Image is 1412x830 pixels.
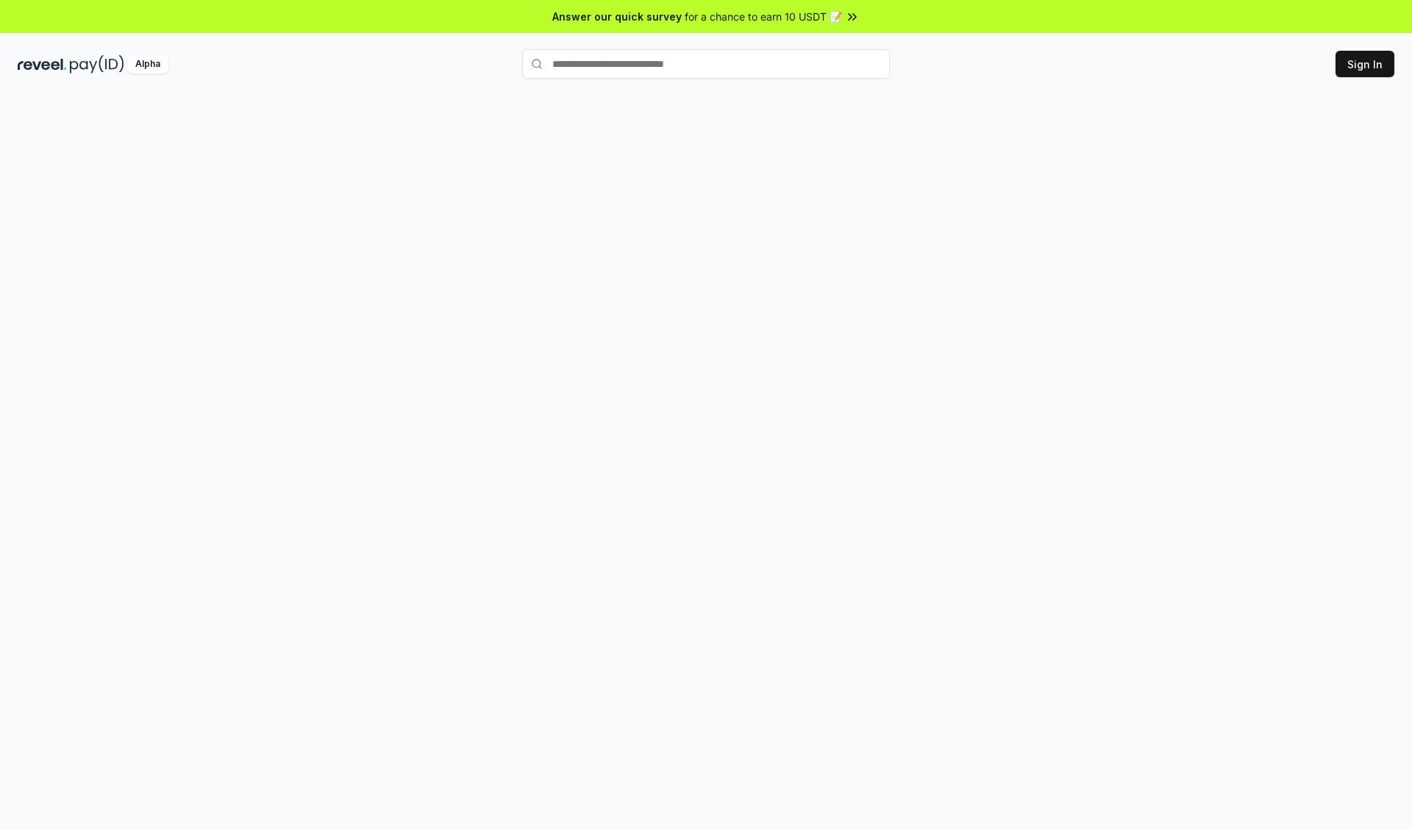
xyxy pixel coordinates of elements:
button: Sign In [1336,51,1394,77]
span: Answer our quick survey [552,9,682,24]
img: reveel_dark [18,55,67,74]
div: Alpha [127,55,168,74]
span: for a chance to earn 10 USDT 📝 [685,9,842,24]
img: pay_id [70,55,124,74]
